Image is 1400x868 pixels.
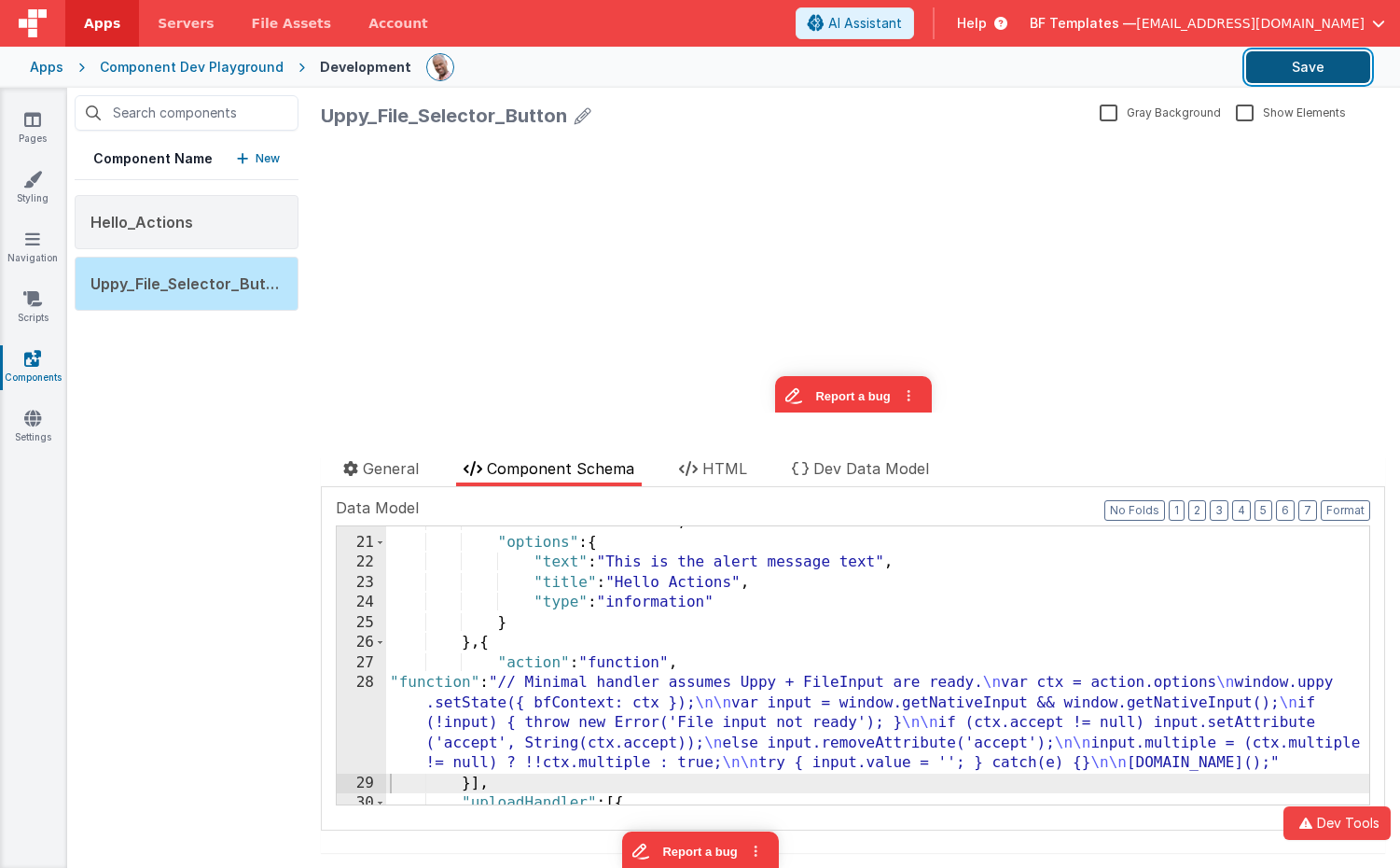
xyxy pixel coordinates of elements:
div: 23 [337,573,386,594]
div: Component Dev Playground [100,58,284,77]
span: Hello_Actions [90,213,193,231]
div: 27 [337,653,386,674]
span: Component Schema [487,459,634,478]
div: 26 [337,633,386,653]
div: Uppy_File_Selector_Button [321,103,567,129]
div: Apps [30,58,63,77]
button: No Folds [1104,500,1165,521]
button: 1 [1169,500,1185,521]
button: 7 [1298,500,1317,521]
button: Save [1246,51,1370,83]
span: Dev Data Model [813,459,929,478]
span: General [363,459,419,478]
div: 28 [337,673,386,774]
button: 2 [1188,500,1206,521]
div: 29 [337,774,386,794]
div: 22 [337,553,386,573]
div: 24 [337,593,386,613]
div: 30 [337,793,386,814]
div: 25 [337,613,386,634]
div: Development [320,58,411,77]
p: New [256,149,280,168]
img: 11ac31fe5dc3d0eff3fbbbf7b26fa6e1 [427,54,453,80]
h5: Component Name [93,149,213,168]
span: HTML [702,459,747,478]
button: BF Templates — [EMAIL_ADDRESS][DOMAIN_NAME] [1030,14,1385,33]
button: Format [1321,500,1370,521]
button: New [237,149,280,168]
label: Gray Background [1100,103,1221,120]
span: AI Assistant [828,14,902,33]
iframe: Marker.io feedback button [454,240,611,279]
button: 5 [1254,500,1272,521]
input: Search components [75,95,298,131]
span: BF Templates — [1030,14,1136,33]
span: Help [957,14,987,33]
span: Data Model [336,497,419,519]
label: Show Elements [1236,103,1346,120]
button: 4 [1232,500,1251,521]
span: Apps [84,14,120,33]
button: 6 [1276,500,1295,521]
span: Uppy_File_Selector_Button [90,274,291,293]
span: [EMAIL_ADDRESS][DOMAIN_NAME] [1136,14,1365,33]
span: File Assets [252,14,332,33]
button: AI Assistant [796,7,914,39]
button: Dev Tools [1283,806,1391,840]
div: 21 [337,533,386,553]
span: Servers [158,14,214,33]
button: 3 [1210,500,1228,521]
